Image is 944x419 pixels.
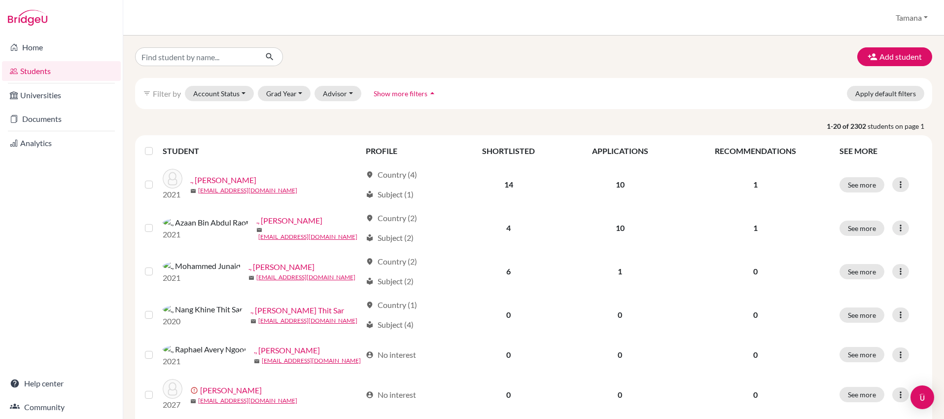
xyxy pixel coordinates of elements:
a: [EMAIL_ADDRESS][DOMAIN_NAME] [256,273,355,282]
button: See more [839,221,884,236]
a: ., [PERSON_NAME] [190,174,256,186]
button: Add student [857,47,932,66]
th: PROFILE [360,139,455,163]
button: Show more filtersarrow_drop_up [365,86,446,101]
div: Country (4) [366,169,417,181]
td: 0 [455,293,563,337]
img: ., Nang Khine Thit Sar [163,304,243,315]
a: Home [2,38,121,57]
a: [EMAIL_ADDRESS][DOMAIN_NAME] [198,186,297,195]
span: mail [190,398,196,404]
a: ., [PERSON_NAME] Thit Sar [250,305,344,316]
span: location_on [366,258,374,266]
button: See more [839,387,884,402]
button: Tamana [891,8,932,27]
p: 0 [683,309,828,321]
th: APPLICATIONS [563,139,677,163]
span: mail [256,227,262,233]
span: mail [250,318,256,324]
div: Open Intercom Messenger [910,385,934,409]
span: local_library [366,321,374,329]
td: 10 [563,206,677,250]
span: location_on [366,301,374,309]
p: 2021 [163,229,248,240]
div: Subject (2) [366,275,414,287]
a: [PERSON_NAME] [200,384,262,396]
td: 0 [563,337,677,373]
th: STUDENT [163,139,360,163]
div: Subject (1) [366,189,414,200]
a: [EMAIL_ADDRESS][DOMAIN_NAME] [198,396,297,405]
span: mail [248,275,254,281]
td: 0 [455,373,563,417]
a: Universities [2,85,121,105]
td: 0 [563,373,677,417]
i: filter_list [143,89,151,97]
p: 0 [683,266,828,277]
a: ., [PERSON_NAME] [256,215,322,227]
a: [EMAIL_ADDRESS][DOMAIN_NAME] [262,356,361,365]
button: See more [839,307,884,323]
a: Documents [2,109,121,129]
p: 2020 [163,315,243,327]
img: ., Raphael Avery Ngooi [163,343,246,355]
span: location_on [366,214,374,222]
th: SEE MORE [834,139,928,163]
p: 2021 [163,189,182,200]
div: Country (1) [366,299,417,311]
td: 0 [563,293,677,337]
div: Country (2) [366,212,417,224]
span: local_library [366,234,374,242]
button: See more [839,264,884,279]
button: See more [839,347,884,362]
p: 2021 [163,355,246,367]
span: account_circle [366,391,374,399]
span: location_on [366,171,374,179]
td: 10 [563,163,677,206]
span: students on page 1 [868,121,932,131]
td: 14 [455,163,563,206]
td: 4 [455,206,563,250]
th: SHORTLISTED [455,139,563,163]
a: Students [2,61,121,81]
div: Subject (2) [366,232,414,244]
i: arrow_drop_up [427,88,437,98]
div: Subject (4) [366,319,414,331]
span: Show more filters [374,89,427,98]
input: Find student by name... [135,47,257,66]
a: Help center [2,374,121,393]
td: 0 [455,337,563,373]
img: ., Mohammed Junaid [163,260,241,272]
img: ABITBOL, Max [163,379,182,399]
a: [EMAIL_ADDRESS][DOMAIN_NAME] [258,316,357,325]
span: error_outline [190,386,200,394]
td: 1 [563,250,677,293]
a: ., [PERSON_NAME] [248,261,315,273]
span: mail [254,358,260,364]
p: 0 [683,389,828,401]
img: ., Aditya Harish [163,169,182,189]
div: Country (2) [366,256,417,267]
th: RECOMMENDATIONS [677,139,834,163]
a: Community [2,397,121,417]
span: Filter by [153,89,181,98]
img: Bridge-U [8,10,47,26]
p: 1 [683,222,828,234]
button: Advisor [315,86,361,101]
span: local_library [366,277,374,285]
p: 1 [683,179,828,190]
td: 6 [455,250,563,293]
p: 2021 [163,272,241,284]
span: mail [190,188,196,194]
img: ., Azaan Bin Abdul Raof [163,217,248,229]
span: account_circle [366,351,374,359]
span: local_library [366,190,374,198]
a: Analytics [2,133,121,153]
button: See more [839,177,884,192]
a: [EMAIL_ADDRESS][DOMAIN_NAME] [258,232,357,241]
a: ., [PERSON_NAME] [254,344,320,356]
strong: 1-20 of 2302 [827,121,868,131]
button: Apply default filters [847,86,924,101]
button: Account Status [185,86,254,101]
div: No interest [366,349,416,361]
